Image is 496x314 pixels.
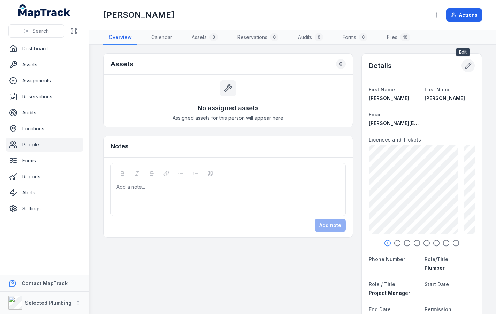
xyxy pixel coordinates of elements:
[369,306,391,312] span: End Date
[400,33,410,41] div: 10
[359,33,367,41] div: 0
[110,59,133,69] h2: Assets
[456,48,470,56] span: Edit
[337,30,373,45] a: Forms0
[369,112,382,118] span: Email
[186,30,223,45] a: Assets0
[232,30,284,45] a: Reservations0
[425,306,451,312] span: Permission
[6,122,83,136] a: Locations
[315,33,323,41] div: 0
[425,87,451,92] span: Last Name
[6,90,83,104] a: Reservations
[425,95,465,101] span: [PERSON_NAME]
[18,4,71,18] a: MapTrack
[8,24,64,38] button: Search
[6,42,83,56] a: Dashboard
[198,103,259,113] h3: No assigned assets
[369,137,421,143] span: Licenses and Tickets
[6,170,83,184] a: Reports
[369,87,395,92] span: First Name
[103,9,174,21] h1: [PERSON_NAME]
[209,33,218,41] div: 0
[369,256,405,262] span: Phone Number
[146,30,178,45] a: Calendar
[103,30,137,45] a: Overview
[6,106,83,120] a: Audits
[270,33,278,41] div: 0
[6,58,83,72] a: Assets
[6,154,83,168] a: Forms
[425,256,448,262] span: Role/Title
[110,142,129,151] h3: Notes
[425,281,449,287] span: Start Date
[369,61,392,71] h2: Details
[6,74,83,88] a: Assignments
[292,30,329,45] a: Audits0
[6,138,83,152] a: People
[336,59,346,69] div: 0
[32,27,49,34] span: Search
[25,300,71,306] strong: Selected Plumbing
[6,202,83,216] a: Settings
[425,265,445,271] span: Plumber
[6,186,83,200] a: Alerts
[369,290,410,296] span: Project Manager
[381,30,416,45] a: Files10
[22,280,68,286] strong: Contact MapTrack
[446,8,482,22] button: Actions
[369,120,493,126] span: [PERSON_NAME][EMAIL_ADDRESS][DOMAIN_NAME]
[369,95,409,101] span: [PERSON_NAME]
[369,281,395,287] span: Role / Title
[173,114,283,121] span: Assigned assets for this person will appear here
